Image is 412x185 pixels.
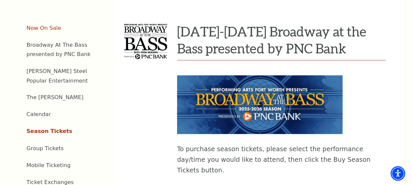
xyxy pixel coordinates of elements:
[390,166,405,181] div: Accessibility Menu
[26,42,91,58] a: Broadway At The Bass presented by PNC Bank
[177,75,343,134] img: To purchase season tickets, please select the performance day/time you would like to attend, then...
[26,25,61,31] a: Now On Sale
[177,23,386,57] h3: [DATE]-[DATE] Broadway at the Bass presented by PNC Bank
[26,111,51,117] a: Calendar
[124,24,167,59] img: 2025-2026 Broadway at the Bass presented by PNC Bank
[26,145,64,152] a: Group Tickets
[26,128,72,134] a: Season Tickets
[26,94,83,100] a: The [PERSON_NAME]
[177,144,386,176] p: To purchase season tickets, please select the performance day/time you would like to attend, then...
[26,68,88,84] a: [PERSON_NAME] Steel Popular Entertainment
[26,162,70,168] a: Mobile Ticketing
